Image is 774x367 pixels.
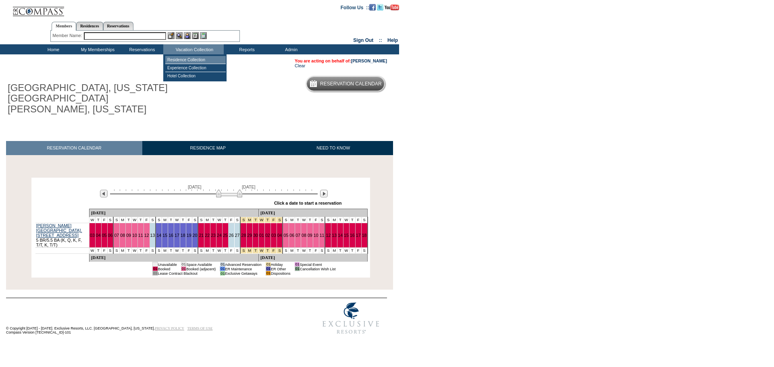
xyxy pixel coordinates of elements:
td: 01 [181,262,186,267]
td: 01 [266,262,270,267]
a: 08 [302,233,306,238]
td: Independence Day 2026 [270,248,277,254]
td: T [295,217,301,223]
td: W [216,217,223,223]
a: 01 [259,233,264,238]
td: M [289,248,295,254]
h5: Reservation Calendar [320,81,382,87]
td: T [126,248,132,254]
td: Special Event [300,262,335,267]
a: 23 [211,233,216,238]
td: 01 [181,267,186,271]
td: T [295,248,301,254]
td: W [343,217,350,223]
td: Space Available [186,262,216,267]
a: Clear [295,63,305,68]
td: Reports [224,44,268,54]
td: F [228,217,234,223]
td: 5 BR/5.5 BA (K, Q, K, F, T/T, K, T/T) [35,223,89,248]
a: 19 [187,233,191,238]
a: 22 [205,233,210,238]
td: Independence Day 2026 [253,217,259,223]
a: 13 [332,233,337,238]
a: 29 [247,233,252,238]
td: F [313,217,319,223]
td: ER Maintenance [225,267,262,271]
td: Independence Day 2026 [259,217,265,223]
a: 17 [175,233,179,238]
a: [PERSON_NAME][GEOGRAPHIC_DATA], [STREET_ADDRESS] [36,223,82,238]
td: M [120,248,126,254]
a: 12 [326,233,331,238]
td: 01 [220,271,225,276]
td: S [325,248,331,254]
td: Independence Day 2026 [259,248,265,254]
a: 25 [223,233,228,238]
td: Dispositions [271,271,291,276]
a: 11 [138,233,143,238]
a: 04 [277,233,282,238]
img: b_edit.gif [168,32,175,39]
td: S [319,248,325,254]
td: T [222,248,228,254]
td: [DATE] [89,209,258,217]
span: You are acting on behalf of: [295,58,387,63]
a: 09 [126,233,131,238]
a: Reservations [103,22,133,30]
td: Independence Day 2026 [247,217,253,223]
td: Exclusive Getaways [225,271,262,276]
td: 01 [266,271,270,276]
a: 15 [162,233,167,238]
a: Sign Out [353,37,373,43]
td: T [95,248,101,254]
td: T [337,248,343,254]
td: F [228,248,234,254]
div: Click a date to start a reservation [274,201,342,205]
a: 07 [114,233,119,238]
td: S [198,248,204,254]
td: Independence Day 2026 [264,217,270,223]
a: 16 [169,233,173,238]
td: S [107,248,113,254]
td: Independence Day 2026 [264,248,270,254]
td: F [355,217,361,223]
td: S [234,248,240,254]
span: [DATE] [188,185,202,189]
img: Reservations [192,32,199,39]
td: T [307,248,313,254]
a: 05 [102,233,107,238]
td: Booked [158,267,177,271]
td: M [289,217,295,223]
td: M [331,248,337,254]
td: M [120,217,126,223]
td: T [210,248,216,254]
td: Independence Day 2026 [240,217,246,223]
a: 13 [150,233,155,238]
td: 01 [153,271,158,276]
td: T [137,248,144,254]
td: [DATE] [259,254,368,262]
a: 05 [283,233,288,238]
img: Exclusive Resorts [315,298,387,338]
td: 01 [153,262,158,267]
td: T [168,248,174,254]
td: S [283,248,289,254]
td: W [174,217,180,223]
td: © Copyright [DATE] - [DATE]. Exclusive Resorts, LLC. [GEOGRAPHIC_DATA], [US_STATE]. Compass Versi... [6,299,288,339]
td: Independence Day 2026 [277,217,283,223]
a: NEED TO KNOW [273,141,393,155]
td: W [301,217,307,223]
a: 20 [193,233,198,238]
a: RESERVATION CALENDAR [6,141,142,155]
td: S [319,217,325,223]
td: W [89,217,95,223]
td: S [361,217,367,223]
img: b_calculator.gif [200,32,207,39]
td: 01 [220,267,225,271]
a: 03 [271,233,276,238]
td: Residence Collection [165,56,226,64]
a: 08 [120,233,125,238]
td: S [150,248,156,254]
td: W [216,248,223,254]
td: T [180,248,186,254]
